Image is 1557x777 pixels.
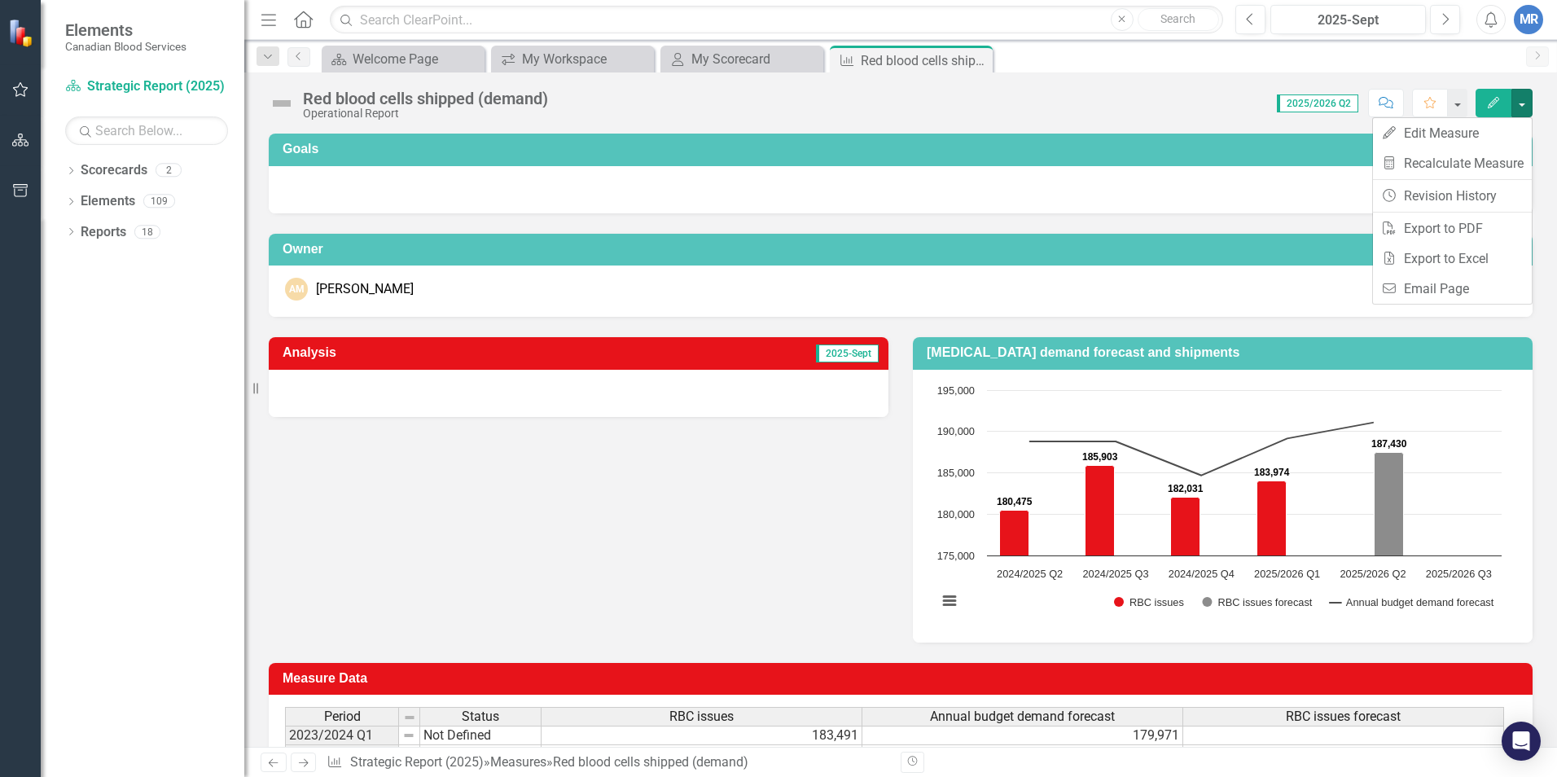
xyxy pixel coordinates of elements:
a: Email Page [1373,274,1532,304]
button: Show RBC issues [1114,596,1184,608]
button: MR [1514,5,1543,34]
text: 2025/2026 Q1 [1254,568,1320,580]
div: Red blood cells shipped (demand) [553,754,748,770]
div: Red blood cells shipped (demand) [861,50,989,71]
text: 175,000 [937,550,975,562]
div: My Workspace [522,49,650,69]
div: My Scorecard [691,49,819,69]
text: 195,000 [937,384,975,397]
img: ClearPoint Strategy [8,19,37,47]
a: Revision History [1373,181,1532,211]
path: 2024/2025 Q4, 182,031. RBC issues. [1171,497,1200,555]
span: 2025/2026 Q2 [1277,94,1358,112]
img: 8DAGhfEEPCf229AAAAAElFTkSuQmCC [402,729,415,742]
div: Open Intercom Messenger [1502,722,1541,761]
text: 187,430 [1371,438,1407,450]
small: Canadian Blood Services [65,40,186,53]
div: Operational Report [303,108,548,120]
button: Search [1138,8,1219,31]
text: 185,000 [937,467,975,479]
text: 182,031 [1168,483,1204,494]
span: RBC issues forecast [1286,709,1401,724]
input: Search Below... [65,116,228,145]
div: 2 [156,164,182,178]
td: 179,971 [862,726,1183,745]
a: My Workspace [495,49,650,69]
h3: Goals [283,142,1524,156]
div: AM [285,278,308,301]
div: 109 [143,195,175,209]
a: Reports [81,223,126,242]
a: Recalculate Measure [1373,148,1532,178]
a: Strategic Report (2025) [65,77,228,96]
button: 2025-Sept [1270,5,1426,34]
path: 2024/2025 Q3, 185,903. RBC issues. [1086,465,1115,555]
td: 2023/2024 Q1 [285,726,399,745]
text: 183,974 [1254,467,1290,478]
h3: Measure Data [283,671,1524,686]
a: Elements [81,192,135,211]
h3: [MEDICAL_DATA] demand forecast and shipments [927,345,1524,360]
td: 183,491 [542,726,862,745]
span: Elements [65,20,186,40]
span: Period [324,709,361,724]
input: Search ClearPoint... [330,6,1223,34]
button: View chart menu, Chart [938,590,961,612]
a: Edit Measure [1373,118,1532,148]
a: Scorecards [81,161,147,180]
div: Red blood cells shipped (demand) [303,90,548,108]
div: Welcome Page [353,49,480,69]
text: 180,000 [937,508,975,520]
td: 181,385 [542,745,862,764]
path: 2025/2026 Q2, 187,430. RBC issues forecast. [1375,452,1404,555]
a: Export to Excel [1373,244,1532,274]
div: 2025-Sept [1276,11,1420,30]
span: Search [1160,12,1195,25]
td: 2023/2024 Q2 [285,745,399,764]
div: [PERSON_NAME] [316,280,414,299]
div: 18 [134,225,160,239]
text: 2024/2025 Q4 [1169,568,1235,580]
button: Show RBC issues forecast [1202,596,1312,608]
div: Chart. Highcharts interactive chart. [929,382,1516,626]
td: Not Defined [420,745,542,764]
a: My Scorecard [664,49,819,69]
span: Annual budget demand forecast [930,709,1115,724]
h3: Analysis [283,345,555,360]
img: 8DAGhfEEPCf229AAAAAElFTkSuQmCC [403,711,416,724]
button: Show Annual budget demand forecast [1330,596,1494,608]
text: 180,475 [997,496,1033,507]
text: 185,903 [1082,451,1118,463]
span: Status [462,709,499,724]
a: Strategic Report (2025) [350,754,484,770]
a: Measures [490,754,546,770]
a: Welcome Page [326,49,480,69]
path: 2025/2026 Q1, 183,974. RBC issues. [1257,481,1287,555]
text: 2025/2026 Q2 [1340,568,1406,580]
text: 2024/2025 Q2 [997,568,1063,580]
svg: Interactive chart [929,382,1510,626]
text: 190,000 [937,425,975,437]
span: 2025-Sept [816,345,879,362]
td: Not Defined [420,726,542,745]
div: » » [327,753,888,772]
a: Export to PDF [1373,213,1532,244]
td: 179,485 [862,745,1183,764]
text: 2025/2026 Q3 [1426,568,1492,580]
img: Not Defined [269,90,295,116]
h3: Owner [283,242,1524,257]
text: 2024/2025 Q3 [1082,568,1148,580]
path: 2024/2025 Q2, 180,475. RBC issues. [1000,510,1029,555]
span: RBC issues [669,709,734,724]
